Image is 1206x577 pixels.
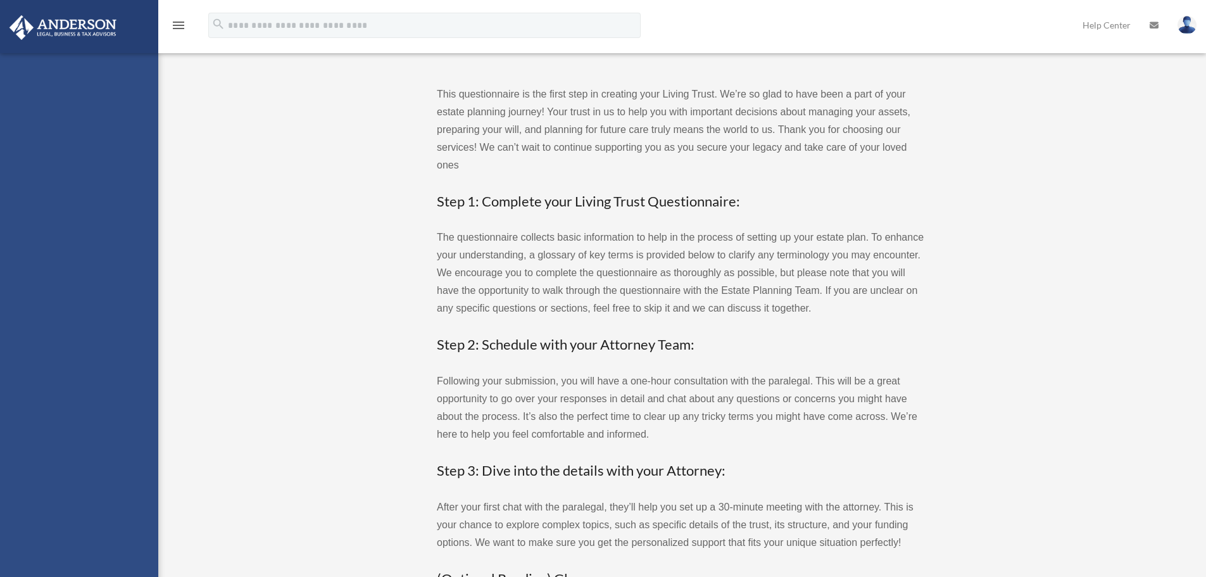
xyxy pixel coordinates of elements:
i: menu [171,18,186,33]
img: Anderson Advisors Platinum Portal [6,15,120,40]
img: User Pic [1178,16,1197,34]
h3: Step 2: Schedule with your Attorney Team: [437,335,924,355]
p: The questionnaire collects basic information to help in the process of setting up your estate pla... [437,229,924,317]
h3: Step 3: Dive into the details with your Attorney: [437,461,924,481]
p: This questionnaire is the first step in creating your Living Trust. We’re so glad to have been a ... [437,86,924,174]
a: menu [171,22,186,33]
p: After your first chat with the paralegal, they’ll help you set up a 30-minute meeting with the at... [437,498,924,552]
p: Following your submission, you will have a one-hour consultation with the paralegal. This will be... [437,372,924,443]
i: search [211,17,225,31]
h3: Step 1: Complete your Living Trust Questionnaire: [437,192,924,212]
